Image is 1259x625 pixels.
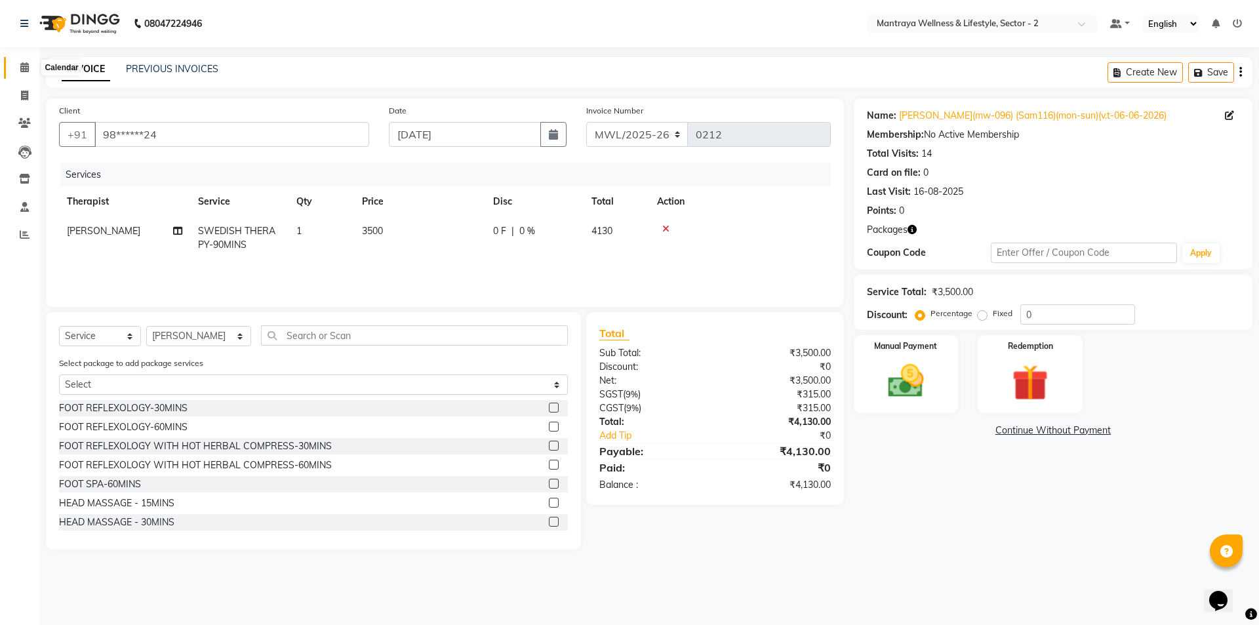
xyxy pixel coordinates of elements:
div: Last Visit: [867,185,911,199]
label: Date [389,105,407,117]
div: ₹315.00 [715,401,840,415]
a: PREVIOUS INVOICES [126,63,218,75]
span: 1 [296,225,302,237]
div: ₹4,130.00 [715,443,840,459]
div: ( ) [590,401,715,415]
a: Add Tip [590,429,736,443]
div: Card on file: [867,166,921,180]
div: Total: [590,415,715,429]
th: Price [354,187,485,216]
div: FOOT REFLEXOLOGY-30MINS [59,401,188,415]
span: [PERSON_NAME] [67,225,140,237]
button: +91 [59,122,96,147]
div: ( ) [590,388,715,401]
div: HEAD MASSAGE - 15MINS [59,496,174,510]
input: Enter Offer / Coupon Code [991,243,1177,263]
th: Service [190,187,289,216]
span: 9% [626,403,639,413]
div: Coupon Code [867,246,991,260]
div: FOOT REFLEXOLOGY WITH HOT HERBAL COMPRESS-30MINS [59,439,332,453]
input: Search or Scan [261,325,568,346]
button: Create New [1108,62,1183,83]
button: Save [1188,62,1234,83]
div: FOOT REFLEXOLOGY WITH HOT HERBAL COMPRESS-60MINS [59,458,332,472]
th: Total [584,187,649,216]
div: ₹3,500.00 [715,374,840,388]
div: FOOT SPA-60MINS [59,477,141,491]
div: Services [60,163,841,187]
div: Total Visits: [867,147,919,161]
div: Discount: [867,308,908,322]
span: 3500 [362,225,383,237]
div: Membership: [867,128,924,142]
div: Paid: [590,460,715,475]
b: 08047224946 [144,5,202,42]
th: Therapist [59,187,190,216]
span: SGST [599,388,623,400]
span: Total [599,327,629,340]
span: 4130 [591,225,612,237]
span: 0 % [519,224,535,238]
div: ₹0 [736,429,840,443]
div: Sub Total: [590,346,715,360]
div: FOOT REFLEXOLOGY-60MINS [59,420,188,434]
div: Payable: [590,443,715,459]
div: Points: [867,204,896,218]
div: ₹0 [715,360,840,374]
th: Action [649,187,831,216]
span: 9% [626,389,638,399]
div: 0 [899,204,904,218]
div: ₹0 [715,460,840,475]
div: ₹4,130.00 [715,415,840,429]
img: _gift.svg [1001,360,1060,405]
iframe: chat widget [1204,573,1246,612]
img: _cash.svg [877,360,936,402]
button: Apply [1182,243,1220,263]
span: 0 F [493,224,506,238]
label: Select package to add package services [59,357,203,369]
div: Name: [867,109,896,123]
label: Manual Payment [874,340,937,352]
a: [PERSON_NAME](mw-096) (Sam116)(mon-sun)(v.t-06-06-2026) [899,109,1167,123]
label: Invoice Number [586,105,643,117]
div: 14 [921,147,932,161]
a: Continue Without Payment [856,424,1250,437]
div: Calendar [41,60,81,75]
span: | [511,224,514,238]
div: Balance : [590,478,715,492]
label: Fixed [993,308,1012,319]
div: HEAD MASSAGE - 30MINS [59,515,174,529]
th: Qty [289,187,354,216]
input: Search by Name/Mobile/Email/Code [94,122,369,147]
span: CGST [599,402,624,414]
div: ₹3,500.00 [715,346,840,360]
div: ₹3,500.00 [932,285,973,299]
div: Service Total: [867,285,927,299]
th: Disc [485,187,584,216]
span: SWEDISH THERAPY-90MINS [198,225,275,251]
label: Percentage [930,308,972,319]
div: 16-08-2025 [913,185,963,199]
span: Packages [867,223,908,237]
div: 0 [923,166,929,180]
label: Redemption [1008,340,1053,352]
div: Discount: [590,360,715,374]
div: Net: [590,374,715,388]
img: logo [33,5,123,42]
div: ₹4,130.00 [715,478,840,492]
div: No Active Membership [867,128,1239,142]
div: ₹315.00 [715,388,840,401]
label: Client [59,105,80,117]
